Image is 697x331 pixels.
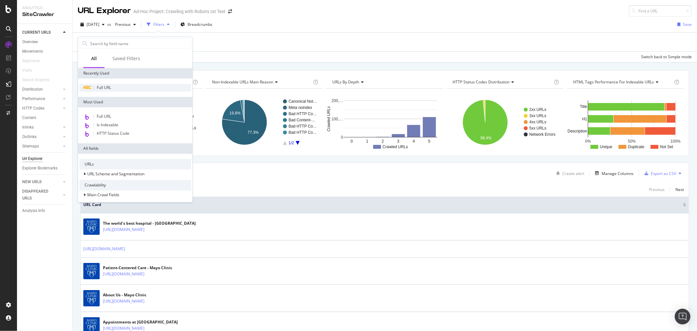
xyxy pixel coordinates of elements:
[90,39,191,48] input: Search by field name
[78,68,192,78] div: Recently Used
[22,77,49,83] div: Search Engines
[332,117,343,121] text: 100,…
[480,136,491,140] text: 98.4%
[22,114,68,121] a: Content
[585,139,591,144] text: 0%
[675,185,684,193] button: Next
[133,8,225,15] div: Ad-Hoc Project: Crawling with Robots.txt Test
[83,263,100,279] img: main image
[326,94,443,151] div: A chart.
[447,94,564,151] svg: A chart.
[683,22,692,27] div: Save
[22,165,58,172] div: Explorer Bookmarks
[22,114,36,121] div: Content
[602,171,634,176] div: Manage Columns
[639,52,692,62] button: Switch back to Simple mode
[529,132,556,137] text: Network Errors
[529,120,546,124] text: 4xx URLs
[87,22,99,27] span: 2025 Sep. 15th
[78,19,107,30] button: [DATE]
[103,319,178,325] div: Appointments at [GEOGRAPHIC_DATA]
[22,124,34,131] div: Inlinks
[83,246,125,252] a: [URL][DOMAIN_NAME]
[22,48,68,55] a: Movements
[22,155,68,162] a: Url Explorer
[83,202,681,208] span: URL Card
[248,130,259,135] text: 77.3%
[112,55,140,62] div: Saved Filters
[22,48,43,55] div: Movements
[554,168,584,179] button: Create alert
[529,126,546,131] text: 5xx URLs
[567,94,684,151] div: A chart.
[22,58,40,64] div: Segments
[22,179,61,185] a: NEW URLS
[341,135,343,140] text: 0
[78,97,192,107] div: Most Used
[649,185,665,193] button: Previous
[572,77,673,87] h4: HTML Tags Performance for Indexable URLs
[453,79,510,85] span: HTTP Status Codes Distribution
[675,309,690,324] div: Open Intercom Messenger
[675,187,684,192] div: Next
[103,298,144,305] a: [URL][DOMAIN_NAME]
[103,271,144,277] a: [URL][DOMAIN_NAME]
[529,113,546,118] text: 3xx URLs
[651,171,676,176] div: Export as CSV
[289,141,294,145] text: 1/2
[332,98,343,103] text: 200,…
[529,107,546,112] text: 2xx URLs
[649,187,665,192] div: Previous
[289,118,316,122] text: Bad Content-…
[22,67,39,74] a: Visits
[229,111,241,115] text: 19.8%
[22,11,67,18] div: SiteCrawler
[22,105,44,112] div: HTTP Codes
[629,5,692,17] input: Find a URL
[91,55,97,62] div: All
[97,113,111,119] span: Full URL
[206,94,323,151] svg: A chart.
[22,124,61,131] a: Inlinks
[87,192,119,198] span: Main Crawl Fields
[366,139,369,144] text: 1
[289,124,317,129] text: Bad HTTP Co…
[178,19,215,30] button: Breadcrumbs
[671,139,681,144] text: 100%
[78,143,192,154] div: All fields
[22,143,39,150] div: Sitemaps
[428,139,431,144] text: 5
[382,139,384,144] text: 2
[568,129,587,133] text: Description
[573,79,654,85] span: HTML Tags Performance for Indexable URLs
[351,139,353,144] text: 0
[22,29,61,36] a: CURRENT URLS
[331,77,437,87] h4: URLs by Depth
[112,19,139,30] button: Previous
[289,112,317,116] text: Bad HTTP Co…
[97,131,129,136] span: HTTP Status Code
[22,86,43,93] div: Distribution
[103,220,196,226] div: The world's best hospital - [GEOGRAPHIC_DATA]
[22,188,61,202] a: DISAPPEARED URLS
[22,155,42,162] div: Url Explorer
[144,19,172,30] button: Filters
[289,99,317,104] text: Canonical Not…
[452,77,553,87] h4: HTTP Status Codes Distribution
[289,130,317,135] text: Bad HTTP Co…
[79,180,191,190] div: Crawlability
[22,207,45,214] div: Analysis Info
[22,58,46,64] a: Segments
[397,139,400,144] text: 3
[22,67,32,74] div: Visits
[22,5,67,11] div: Analytics
[22,179,41,185] div: NEW URLS
[675,19,692,30] button: Save
[22,143,61,150] a: Sitemaps
[600,145,612,149] text: Unique
[383,145,408,149] text: Crawled URLs
[582,117,587,121] text: H1
[332,79,359,85] span: URLs by Depth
